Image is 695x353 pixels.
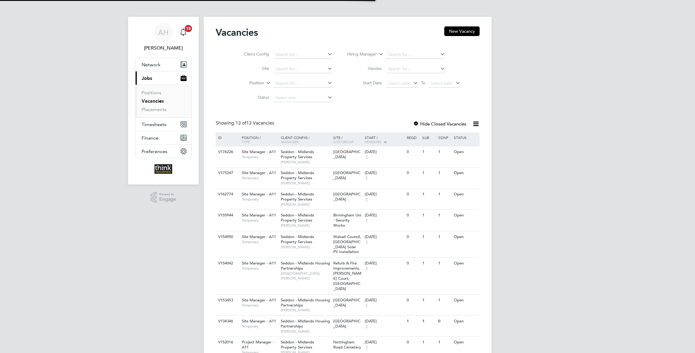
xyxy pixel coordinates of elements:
[242,155,278,159] span: Temporary
[159,192,176,197] span: Powered by
[421,189,436,200] div: 1
[437,132,452,143] div: Conf
[136,131,191,144] button: Finance
[235,95,269,100] label: Status
[273,79,332,88] input: Search for...
[217,231,238,243] div: V154950
[229,80,264,86] label: Position
[452,146,478,158] div: Open
[421,295,436,306] div: 1
[333,318,361,329] span: [GEOGRAPHIC_DATA]
[235,66,269,71] label: Site
[242,324,278,329] span: Temporary
[421,210,436,221] div: 1
[128,17,199,185] nav: Main navigation
[365,234,404,240] div: [DATE]
[142,135,158,141] span: Finance
[333,192,361,202] span: [GEOGRAPHIC_DATA]
[421,132,436,143] div: Sub
[365,340,404,345] div: [DATE]
[142,75,152,81] span: Jobs
[135,23,192,52] a: AH[PERSON_NAME]
[242,303,278,308] span: Temporary
[333,149,361,159] span: [GEOGRAPHIC_DATA]
[281,160,330,164] span: [PERSON_NAME]
[333,213,361,228] span: Birmingham Uni - Security Works
[235,120,274,126] span: 13 Vacancies
[216,26,258,38] h2: Vacancies
[242,261,276,266] span: Site Manager - A11
[365,170,404,176] div: [DATE]
[386,65,445,73] input: Search for...
[281,318,330,329] span: Seddon - Midlands Housing Partnerships
[365,218,369,223] span: 1
[151,192,176,203] a: Powered byEngage
[365,324,369,329] span: 1
[136,58,191,71] button: Network
[242,170,276,175] span: Site Manager - A11
[242,218,278,223] span: Temporary
[437,189,452,200] div: 1
[365,155,369,160] span: 1
[388,80,410,86] span: Select date
[217,146,238,158] div: V176226
[363,132,405,147] div: Start /
[365,345,369,350] span: 1
[177,23,189,42] a: 15
[413,121,466,127] label: Hide Closed Vacancies
[405,210,421,221] div: 0
[452,132,478,143] div: Status
[242,297,276,303] span: Site Manager - A11
[281,170,314,180] span: Seddon - Midlands Property Services
[386,50,445,59] input: Search for...
[281,213,314,223] span: Seddon - Midlands Property Services
[437,295,452,306] div: 1
[142,90,161,95] a: Positions
[365,139,382,144] span: Vendors
[242,339,274,350] span: Project Manager - A11
[365,213,404,218] div: [DATE]
[437,167,452,179] div: 1
[281,181,330,186] span: [PERSON_NAME]
[405,258,421,269] div: 0
[452,295,478,306] div: Open
[437,258,452,269] div: 1
[419,79,427,87] span: To
[237,132,279,147] div: Position /
[281,297,330,308] span: Seddon - Midlands Housing Partnerships
[347,80,382,86] label: Start Date
[217,167,238,179] div: V175247
[281,202,330,207] span: [PERSON_NAME]
[333,297,361,308] span: [GEOGRAPHIC_DATA]
[135,164,192,174] a: Go to home page
[452,231,478,243] div: Open
[365,176,369,181] span: 1
[365,319,404,324] div: [DATE]
[273,50,332,59] input: Search for...
[279,132,332,147] div: Client Config /
[142,98,164,104] a: Vacancies
[452,189,478,200] div: Open
[216,120,275,126] div: Showing
[421,231,436,243] div: 1
[444,26,480,36] button: New Vacancy
[333,339,361,350] span: Nottingham Road Cemetary
[242,192,276,197] span: Site Manager - A11
[452,167,478,179] div: Open
[217,258,238,269] div: V154042
[365,240,369,245] span: 1
[365,266,369,271] span: 1
[154,164,172,174] img: thinkrecruitment-logo-retina.png
[142,107,166,112] a: Placements
[281,139,298,144] span: Manager
[365,149,404,155] div: [DATE]
[333,261,361,291] span: Refurb & Fire Improvements, [PERSON_NAME] Court, [GEOGRAPHIC_DATA]
[452,210,478,221] div: Open
[281,223,330,228] span: [PERSON_NAME]
[217,316,238,327] div: V134346
[281,308,330,312] span: [PERSON_NAME]
[405,231,421,243] div: 0
[333,234,361,255] span: Walsall Council, [GEOGRAPHIC_DATA] Solar PV Installation
[347,66,382,71] label: Vendor
[217,295,238,306] div: V153453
